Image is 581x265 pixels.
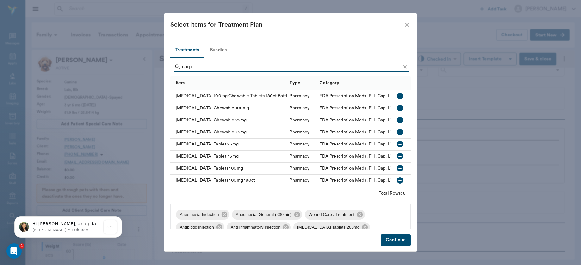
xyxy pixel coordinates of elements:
iframe: Intercom live chat [6,243,22,259]
div: Pharmacy [290,105,309,111]
div: Select Items for Treatment Plan [170,20,403,30]
input: Find a treatment [182,62,400,72]
div: FDA Prescription Meds, Pill, Cap, Liquid, Etc. [320,129,411,135]
button: Continue [381,234,411,246]
div: Anti Inflammatory Injection [227,222,291,232]
div: FDA Prescription Meds, Pill, Cap, Liquid, Etc. [320,93,411,99]
div: Pharmacy [290,117,309,123]
div: FDA Prescription Meds, Pill, Cap, Liquid, Etc. [320,117,411,123]
div: [MEDICAL_DATA] Chewable 100mg [170,102,287,114]
div: Anesthesia Induction [176,210,229,220]
div: Type [290,74,301,92]
span: Anesthesia Induction [176,211,223,218]
span: Anti Inflammatory Injection [227,224,284,230]
div: Antibiotic Injection [176,222,224,232]
button: close [403,21,411,29]
div: FDA Prescription Meds, Pill, Cap, Liquid, Etc. [320,153,411,159]
button: Treatments [170,43,204,58]
div: Anesthesia, General (<30min) [232,210,302,220]
div: Pharmacy [290,165,309,171]
div: Item [176,74,185,92]
span: [MEDICAL_DATA] Tablets 200mg [293,224,363,230]
span: Wound Care / Treatment [305,211,358,218]
div: Wound Care / Treatment [305,210,365,220]
span: Antibiotic Injection [176,224,218,230]
iframe: Intercom notifications message [5,204,131,248]
div: FDA Prescription Meds, Pill, Cap, Liquid, Etc. [320,177,411,184]
div: Pharmacy [290,153,309,159]
div: Pharmacy [290,141,309,147]
div: [MEDICAL_DATA] Tablet 25mg [170,139,287,151]
div: Type [287,76,316,90]
div: Item [170,76,287,90]
div: [MEDICAL_DATA] Tablets 100mg 180ct [170,175,287,187]
button: Bundles [204,43,233,58]
div: Category [320,74,339,92]
div: [MEDICAL_DATA] Tablets 100mg [170,163,287,175]
div: [MEDICAL_DATA] Chewable 25mg [170,114,287,126]
div: Pharmacy [290,177,309,184]
span: 1 [19,243,24,249]
div: Category [316,76,435,90]
div: [MEDICAL_DATA] 100mg Chewable Tablets 180ct Bottle [170,90,287,102]
div: [MEDICAL_DATA] Tablets 200mg [293,222,370,232]
div: Pharmacy [290,93,309,99]
div: FDA Prescription Meds, Pill, Cap, Liquid, Etc. [320,105,411,111]
div: [MEDICAL_DATA] Chewable 75mg [170,126,287,139]
div: FDA Prescription Meds, Pill, Cap, Liquid, Etc. [320,165,411,171]
div: Pharmacy [290,129,309,135]
div: FDA Prescription Meds, Pill, Cap, Liquid, Etc. [320,141,411,147]
div: [MEDICAL_DATA] Tablet 75mg [170,151,287,163]
span: Anesthesia, General (<30min) [232,211,296,218]
div: Search [174,62,409,73]
div: Total Rows: 8 [379,190,406,197]
button: Clear [400,62,409,72]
